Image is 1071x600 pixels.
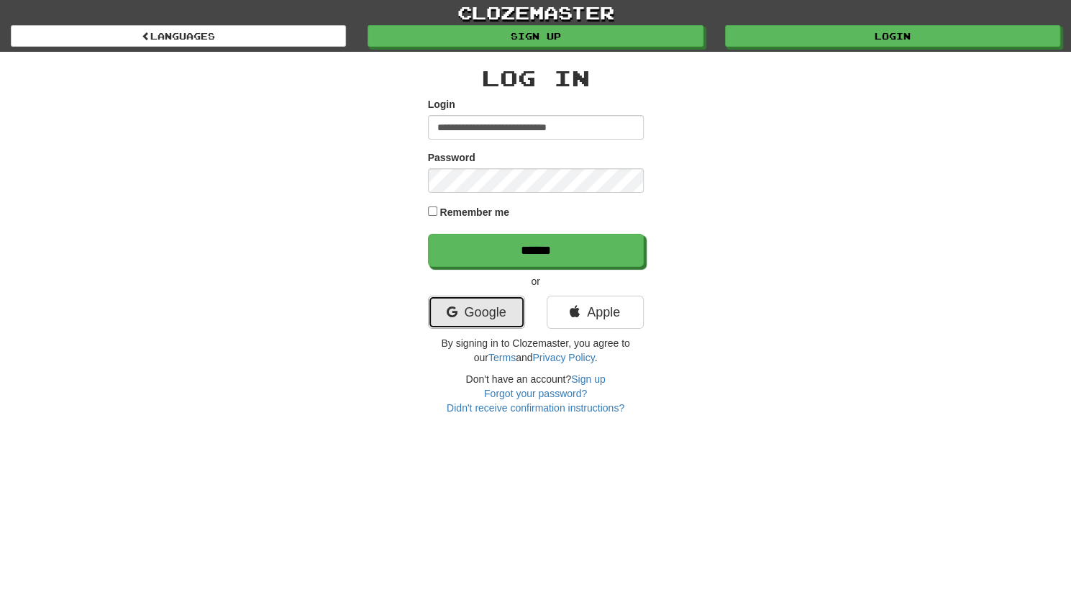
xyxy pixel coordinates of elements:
a: Languages [11,25,346,47]
p: or [428,274,644,288]
p: By signing in to Clozemaster, you agree to our and . [428,336,644,365]
a: Terms [488,352,516,363]
h2: Log In [428,66,644,90]
a: Didn't receive confirmation instructions? [447,402,624,414]
a: Google [428,296,525,329]
a: Login [725,25,1060,47]
a: Apple [547,296,644,329]
label: Login [428,97,455,112]
div: Don't have an account? [428,372,644,415]
a: Sign up [571,373,605,385]
a: Forgot your password? [484,388,587,399]
label: Password [428,150,475,165]
a: Sign up [368,25,703,47]
label: Remember me [439,205,509,219]
a: Privacy Policy [532,352,594,363]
